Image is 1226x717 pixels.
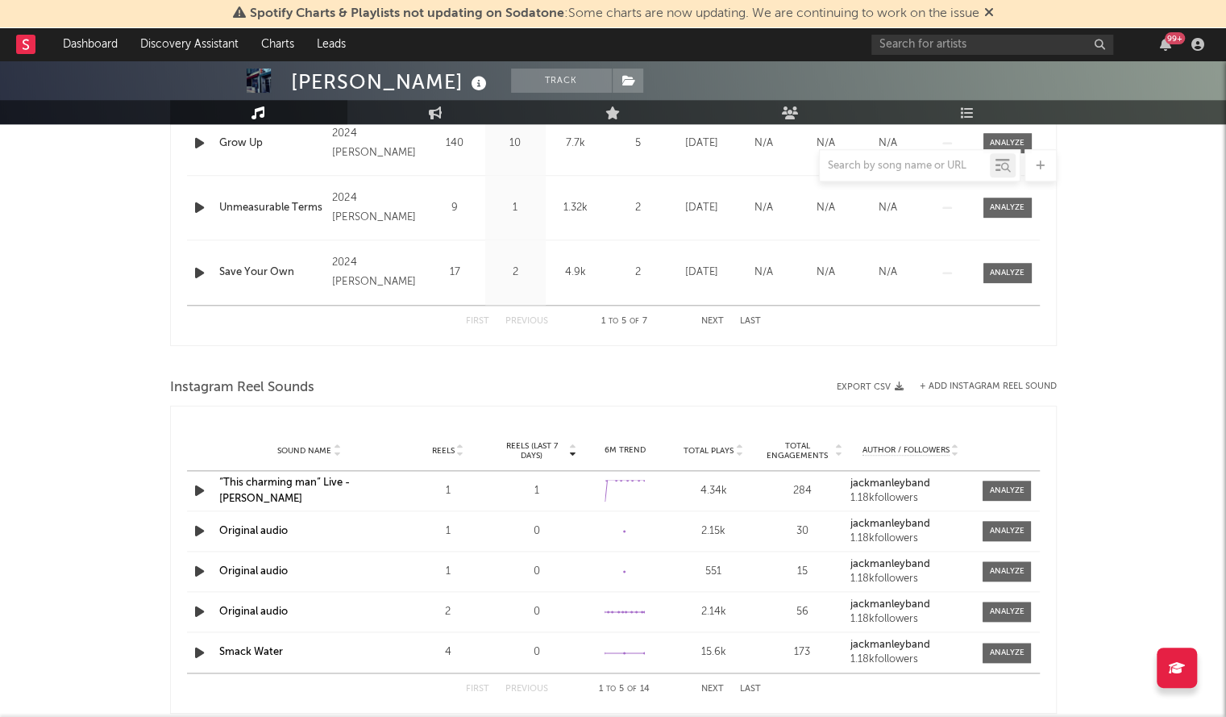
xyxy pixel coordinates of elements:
button: + Add Instagram Reel Sound [920,382,1057,391]
div: 5 [610,135,667,152]
div: 173 [762,644,842,661]
div: 0 [497,644,577,661]
div: 1 [408,564,488,580]
a: Charts [250,28,305,60]
div: 4.34k [673,483,754,499]
div: 1 [408,483,488,499]
span: of [630,318,639,325]
div: 1 [497,483,577,499]
div: 2.14k [673,604,754,620]
a: jackmanleyband [850,478,971,490]
div: N/A [799,200,853,216]
button: Export CSV [837,382,904,392]
a: Discovery Assistant [129,28,250,60]
div: 0 [497,604,577,620]
input: Search for artists [871,35,1113,55]
div: 15 [762,564,842,580]
div: 0 [497,564,577,580]
button: Previous [505,317,548,326]
div: 2 [489,265,542,281]
div: 2 [408,604,488,620]
div: [PERSON_NAME] [291,69,491,95]
div: 1 5 14 [580,680,669,699]
div: N/A [861,200,915,216]
div: 1.18k followers [850,654,971,665]
div: 7.7k [550,135,602,152]
button: 99+ [1160,38,1171,51]
div: 99 + [1165,32,1185,44]
a: jackmanleyband [850,559,971,570]
button: Next [701,317,724,326]
div: 1.18k followers [850,493,971,504]
div: 2 [610,265,667,281]
div: [DATE] [675,265,729,281]
div: 1.32k [550,200,602,216]
a: jackmanleyband [850,519,971,530]
button: Next [701,685,724,694]
div: 6M Trend [585,444,666,456]
div: 4 [408,644,488,661]
a: Original audio [219,526,288,536]
div: 2024 [PERSON_NAME] [332,124,420,163]
strong: jackmanleyband [850,559,930,569]
div: N/A [737,265,791,281]
span: to [609,318,618,325]
a: jackmanleyband [850,599,971,611]
div: N/A [799,135,853,152]
span: : Some charts are now updating. We are continuing to work on the issue [250,7,979,20]
a: Leads [305,28,357,60]
div: 9 [429,200,481,216]
button: First [466,685,489,694]
a: Original audio [219,566,288,577]
div: 15.6k [673,644,754,661]
div: 2024 [PERSON_NAME] [332,189,420,227]
div: 2 [610,200,667,216]
a: Dashboard [52,28,129,60]
div: [DATE] [675,135,729,152]
span: Sound Name [277,446,331,456]
div: [DATE] [675,200,729,216]
a: “This charming man” Live - [PERSON_NAME] [219,477,350,504]
div: N/A [737,135,791,152]
div: 1 [408,523,488,540]
div: 1.18k followers [850,573,971,585]
a: jackmanleyband [850,640,971,651]
div: 284 [762,483,842,499]
span: Reels (last 7 days) [497,441,567,461]
input: Search by song name or URL [820,160,990,173]
strong: jackmanleyband [850,478,930,489]
div: N/A [861,265,915,281]
div: 551 [673,564,754,580]
div: N/A [799,265,853,281]
div: 1.18k followers [850,533,971,544]
div: N/A [861,135,915,152]
div: 56 [762,604,842,620]
div: 2024 [PERSON_NAME] [332,253,420,292]
a: Smack Water [219,647,283,657]
div: 4.9k [550,265,602,281]
div: + Add Instagram Reel Sound [904,382,1057,391]
button: First [466,317,489,326]
div: 1.18k followers [850,614,971,625]
a: Grow Up [219,135,325,152]
a: Unmeasurable Terms [219,200,325,216]
a: Save Your Own [219,265,325,281]
span: Spotify Charts & Playlists not updating on Sodatone [250,7,564,20]
span: Instagram Reel Sounds [170,378,314,398]
button: Previous [505,685,548,694]
div: 0 [497,523,577,540]
div: 30 [762,523,842,540]
span: Dismiss [984,7,994,20]
div: 10 [489,135,542,152]
div: 17 [429,265,481,281]
a: Original audio [219,607,288,617]
div: 140 [429,135,481,152]
div: 1 5 7 [580,312,669,331]
strong: jackmanleyband [850,599,930,610]
div: 1 [489,200,542,216]
strong: jackmanleyband [850,519,930,529]
span: of [627,686,637,693]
